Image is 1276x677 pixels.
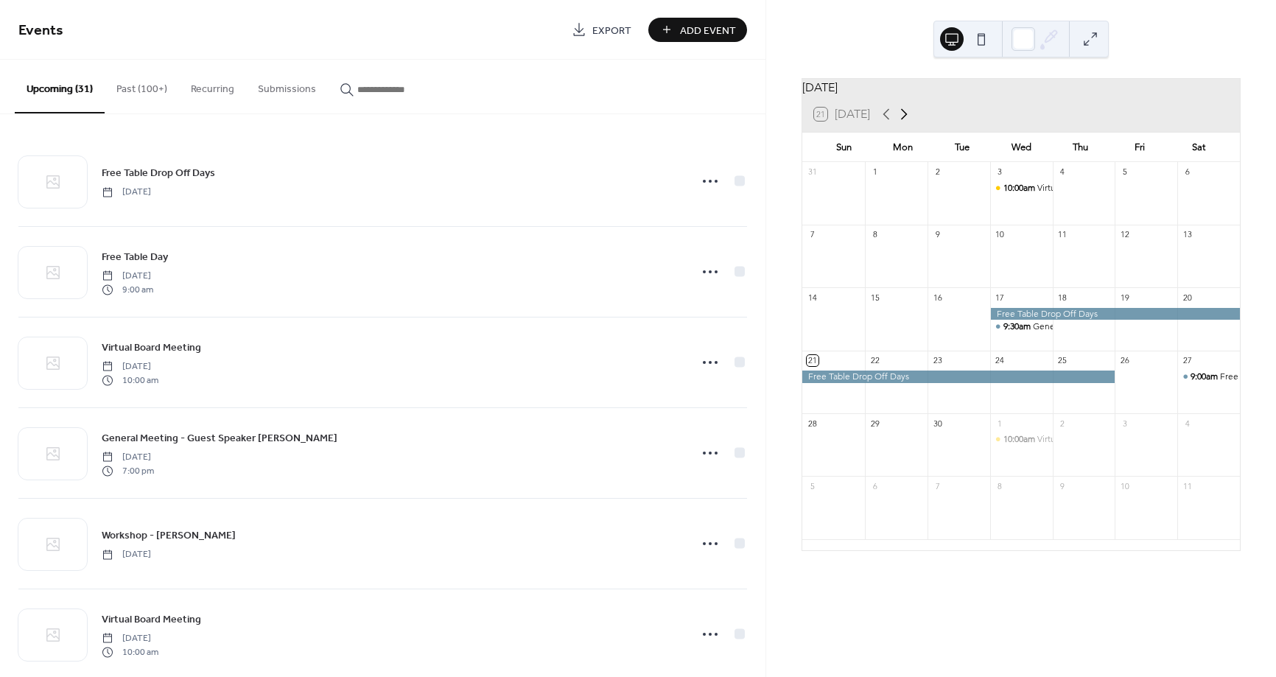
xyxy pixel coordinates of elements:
[1057,292,1068,303] div: 18
[102,248,168,265] a: Free Table Day
[15,60,105,113] button: Upcoming (31)
[992,133,1051,162] div: Wed
[102,429,337,446] a: General Meeting - Guest Speaker [PERSON_NAME]
[102,464,154,477] span: 7:00 pm
[102,645,158,659] span: 10:00 am
[1169,133,1228,162] div: Sat
[807,292,818,303] div: 14
[802,371,1115,383] div: Free Table Drop Off Days
[873,133,932,162] div: Mon
[102,431,337,446] span: General Meeting - Guest Speaker [PERSON_NAME]
[1191,371,1220,383] span: 9:00am
[933,133,992,162] div: Tue
[18,16,63,45] span: Events
[995,292,1006,303] div: 17
[1051,133,1110,162] div: Thu
[1003,182,1037,194] span: 10:00am
[1119,418,1130,429] div: 3
[990,320,1053,333] div: General Meeting & PQG Birthday Party
[1119,355,1130,366] div: 26
[995,166,1006,178] div: 3
[246,60,328,112] button: Submissions
[1119,292,1130,303] div: 19
[932,480,943,491] div: 7
[990,182,1053,194] div: Virtual Board Meeting
[179,60,246,112] button: Recurring
[932,229,943,240] div: 9
[102,451,154,464] span: [DATE]
[869,229,880,240] div: 8
[1110,133,1168,162] div: Fri
[869,480,880,491] div: 6
[802,79,1240,97] div: [DATE]
[1119,166,1130,178] div: 5
[1057,418,1068,429] div: 2
[1057,166,1068,178] div: 4
[1057,480,1068,491] div: 9
[995,229,1006,240] div: 10
[990,308,1240,320] div: Free Table Drop Off Days
[995,418,1006,429] div: 1
[102,611,201,628] a: Virtual Board Meeting
[1119,229,1130,240] div: 12
[102,548,151,561] span: [DATE]
[932,292,943,303] div: 16
[869,166,880,178] div: 1
[1182,292,1193,303] div: 20
[995,355,1006,366] div: 24
[807,166,818,178] div: 31
[1057,229,1068,240] div: 11
[102,340,201,356] span: Virtual Board Meeting
[814,133,873,162] div: Sun
[807,418,818,429] div: 28
[592,23,631,38] span: Export
[102,528,236,544] span: Workshop - [PERSON_NAME]
[648,18,747,42] button: Add Event
[1037,182,1124,194] div: Virtual Board Meeting
[102,250,168,265] span: Free Table Day
[102,164,215,181] a: Free Table Drop Off Days
[680,23,736,38] span: Add Event
[102,527,236,544] a: Workshop - [PERSON_NAME]
[1182,480,1193,491] div: 11
[102,360,158,373] span: [DATE]
[869,418,880,429] div: 29
[807,229,818,240] div: 7
[102,270,153,283] span: [DATE]
[932,355,943,366] div: 23
[1033,320,1188,333] div: General Meeting & PQG Birthday Party
[869,355,880,366] div: 22
[1003,433,1037,446] span: 10:00am
[1057,355,1068,366] div: 25
[1182,418,1193,429] div: 4
[105,60,179,112] button: Past (100+)
[102,166,215,181] span: Free Table Drop Off Days
[102,186,151,199] span: [DATE]
[1182,166,1193,178] div: 6
[1037,433,1124,446] div: Virtual Board Meeting
[869,292,880,303] div: 15
[561,18,642,42] a: Export
[102,339,201,356] a: Virtual Board Meeting
[102,612,201,628] span: Virtual Board Meeting
[932,166,943,178] div: 2
[1003,320,1033,333] span: 9:30am
[102,632,158,645] span: [DATE]
[995,480,1006,491] div: 8
[1177,371,1240,383] div: Free Table Day
[807,355,818,366] div: 21
[932,418,943,429] div: 30
[102,373,158,387] span: 10:00 am
[990,433,1053,446] div: Virtual Board Meeting
[1182,229,1193,240] div: 13
[102,283,153,296] span: 9:00 am
[1119,480,1130,491] div: 10
[1182,355,1193,366] div: 27
[807,480,818,491] div: 5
